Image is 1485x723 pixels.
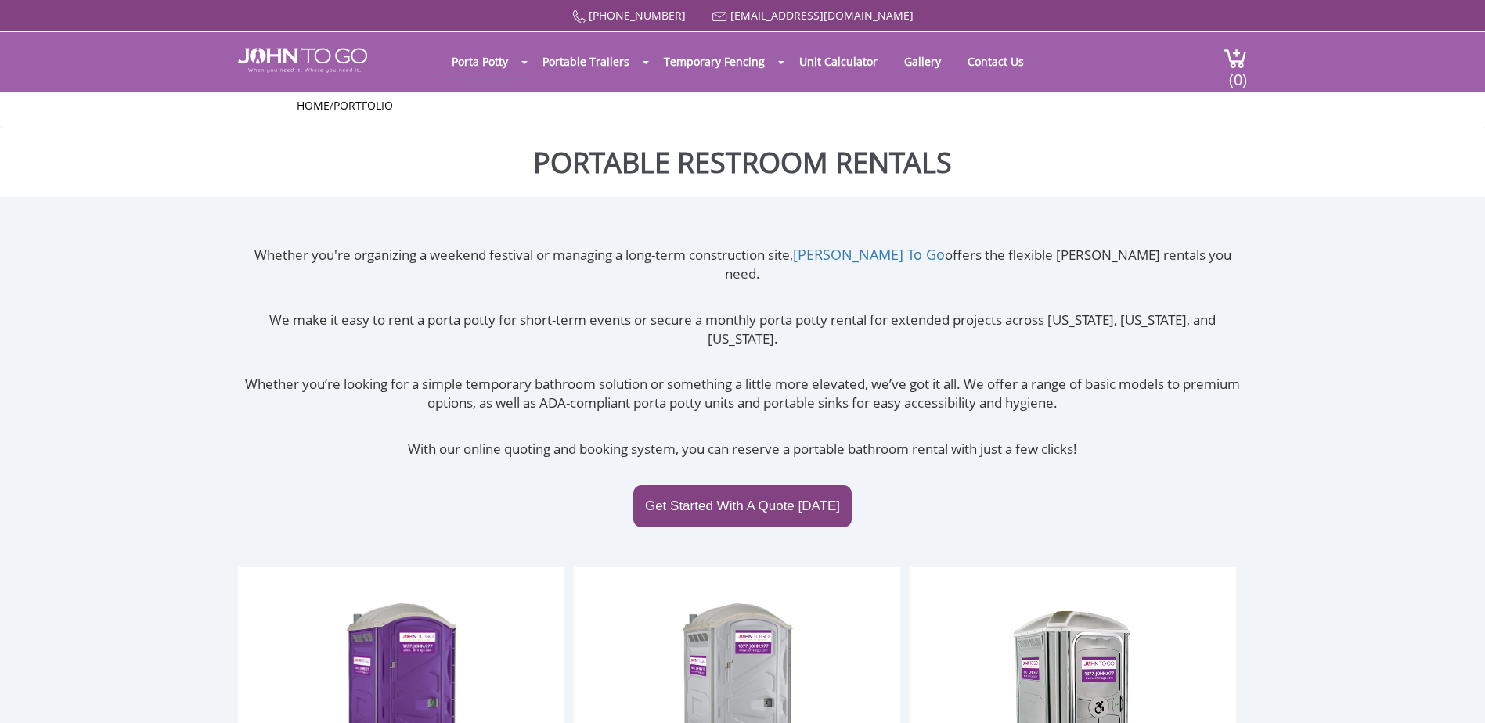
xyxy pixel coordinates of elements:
[238,440,1247,459] p: With our online quoting and booking system, you can reserve a portable bathroom rental with just ...
[633,485,852,527] a: Get Started With A Quote [DATE]
[1228,56,1247,90] span: (0)
[297,98,1189,113] ul: /
[440,46,520,77] a: Porta Potty
[1224,48,1247,69] img: cart a
[793,245,945,264] a: [PERSON_NAME] To Go
[572,10,586,23] img: Call
[892,46,953,77] a: Gallery
[712,12,727,22] img: Mail
[531,46,641,77] a: Portable Trailers
[238,375,1247,413] p: Whether you’re looking for a simple temporary bathroom solution or something a little more elevat...
[652,46,777,77] a: Temporary Fencing
[788,46,889,77] a: Unit Calculator
[297,98,330,113] a: Home
[730,8,914,23] a: [EMAIL_ADDRESS][DOMAIN_NAME]
[238,245,1247,284] p: Whether you're organizing a weekend festival or managing a long-term construction site, offers th...
[333,98,393,113] a: Portfolio
[956,46,1036,77] a: Contact Us
[238,48,367,73] img: JOHN to go
[589,8,686,23] a: [PHONE_NUMBER]
[238,311,1247,349] p: We make it easy to rent a porta potty for short-term events or secure a monthly porta potty renta...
